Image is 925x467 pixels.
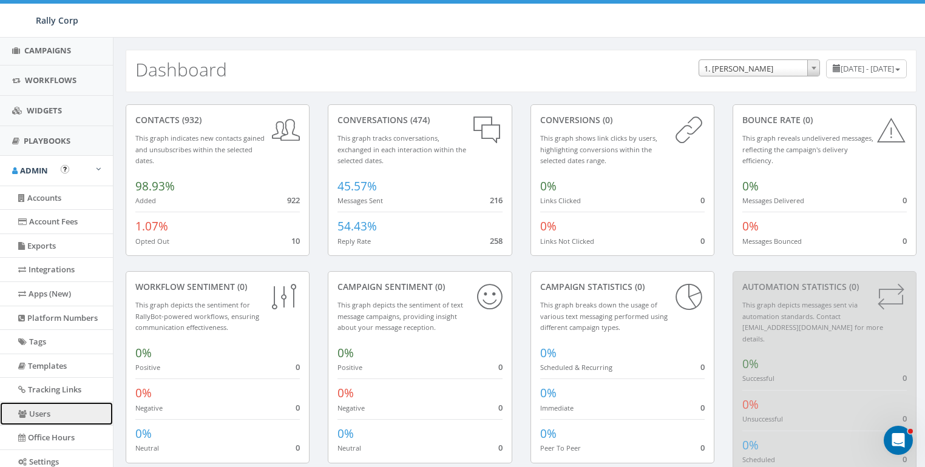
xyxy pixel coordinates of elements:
span: (932) [180,114,202,126]
span: 0 [700,402,705,413]
iframe: Intercom live chat [884,426,913,455]
span: (0) [847,281,859,292]
small: Messages Sent [337,196,383,205]
small: Negative [337,403,365,412]
span: 0 [903,195,907,206]
div: contacts [135,114,300,126]
span: 1.07% [135,218,168,234]
span: 0 [498,402,503,413]
span: 0 [296,442,300,453]
span: 1. James Martin [699,60,819,77]
span: Playbooks [24,135,70,146]
span: 0% [135,426,152,442]
small: This graph depicts messages sent via automation standards. Contact [EMAIL_ADDRESS][DOMAIN_NAME] f... [742,300,883,343]
span: 922 [287,195,300,206]
button: Open In-App Guide [61,165,69,173]
small: Immediate [540,403,574,412]
span: 0 [700,442,705,453]
span: Rally Corp [36,15,78,26]
span: (0) [433,281,445,292]
div: conversations [337,114,502,126]
small: This graph shows link clicks by users, highlighting conversions within the selected dates range. [540,133,657,165]
div: Campaign Statistics [540,281,705,293]
small: Negative [135,403,163,412]
span: 0 [700,195,705,206]
span: (0) [801,114,813,126]
h2: Dashboard [135,59,227,79]
span: 0 [498,442,503,453]
span: 0% [742,356,759,372]
span: 0% [540,218,557,234]
span: 0 [700,235,705,246]
span: 0% [337,385,354,401]
small: Successful [742,374,774,383]
small: Positive [135,363,160,372]
span: 10 [291,235,300,246]
span: (0) [600,114,612,126]
span: 0 [903,454,907,465]
span: 0% [337,426,354,442]
span: 258 [490,235,503,246]
div: conversions [540,114,705,126]
span: 0 [296,361,300,372]
span: 0% [540,426,557,442]
div: Workflow Sentiment [135,281,300,293]
small: Opted Out [135,237,169,246]
small: This graph breaks down the usage of various text messaging performed using different campaign types. [540,300,668,332]
small: Messages Delivered [742,196,804,205]
small: Unsuccessful [742,414,783,423]
div: Automation Statistics [742,281,907,293]
small: Neutral [337,443,361,452]
span: 45.57% [337,178,377,194]
span: 0% [540,345,557,361]
span: 98.93% [135,178,175,194]
small: Scheduled & Recurring [540,363,612,372]
span: Workflows [25,75,76,86]
span: [DATE] - [DATE] [841,63,894,74]
span: 0% [540,178,557,194]
span: 0 [498,361,503,372]
span: 0 [903,235,907,246]
span: 0 [903,413,907,424]
div: Bounce Rate [742,114,907,126]
span: 0% [540,385,557,401]
small: Peer To Peer [540,443,581,452]
span: 0 [903,372,907,383]
small: This graph reveals undelivered messages, reflecting the campaign's delivery efficiency. [742,133,873,165]
span: (0) [235,281,247,292]
small: This graph indicates new contacts gained and unsubscribes within the selected dates. [135,133,265,165]
small: This graph tracks conversations, exchanged in each interaction within the selected dates. [337,133,466,165]
span: 54.43% [337,218,377,234]
small: This graph depicts the sentiment of text message campaigns, providing insight about your message ... [337,300,463,332]
small: Links Clicked [540,196,581,205]
span: 216 [490,195,503,206]
span: Widgets [27,105,62,116]
span: Admin [20,165,48,176]
small: Neutral [135,443,159,452]
small: This graph depicts the sentiment for RallyBot-powered workflows, ensuring communication effective... [135,300,259,332]
small: Messages Bounced [742,237,802,246]
span: 1. James Martin [699,59,820,76]
span: 0% [742,218,759,234]
span: 0% [742,178,759,194]
small: Scheduled [742,455,775,464]
span: Campaigns [24,45,71,56]
span: 0% [742,397,759,412]
small: Reply Rate [337,237,371,246]
span: 0% [337,345,354,361]
div: Campaign Sentiment [337,281,502,293]
small: Links Not Clicked [540,237,594,246]
small: Positive [337,363,362,372]
small: Added [135,196,156,205]
span: (474) [408,114,430,126]
span: 0 [700,361,705,372]
span: 0% [135,385,152,401]
span: 0 [296,402,300,413]
span: 0% [135,345,152,361]
span: 0% [742,437,759,453]
span: (0) [632,281,645,292]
